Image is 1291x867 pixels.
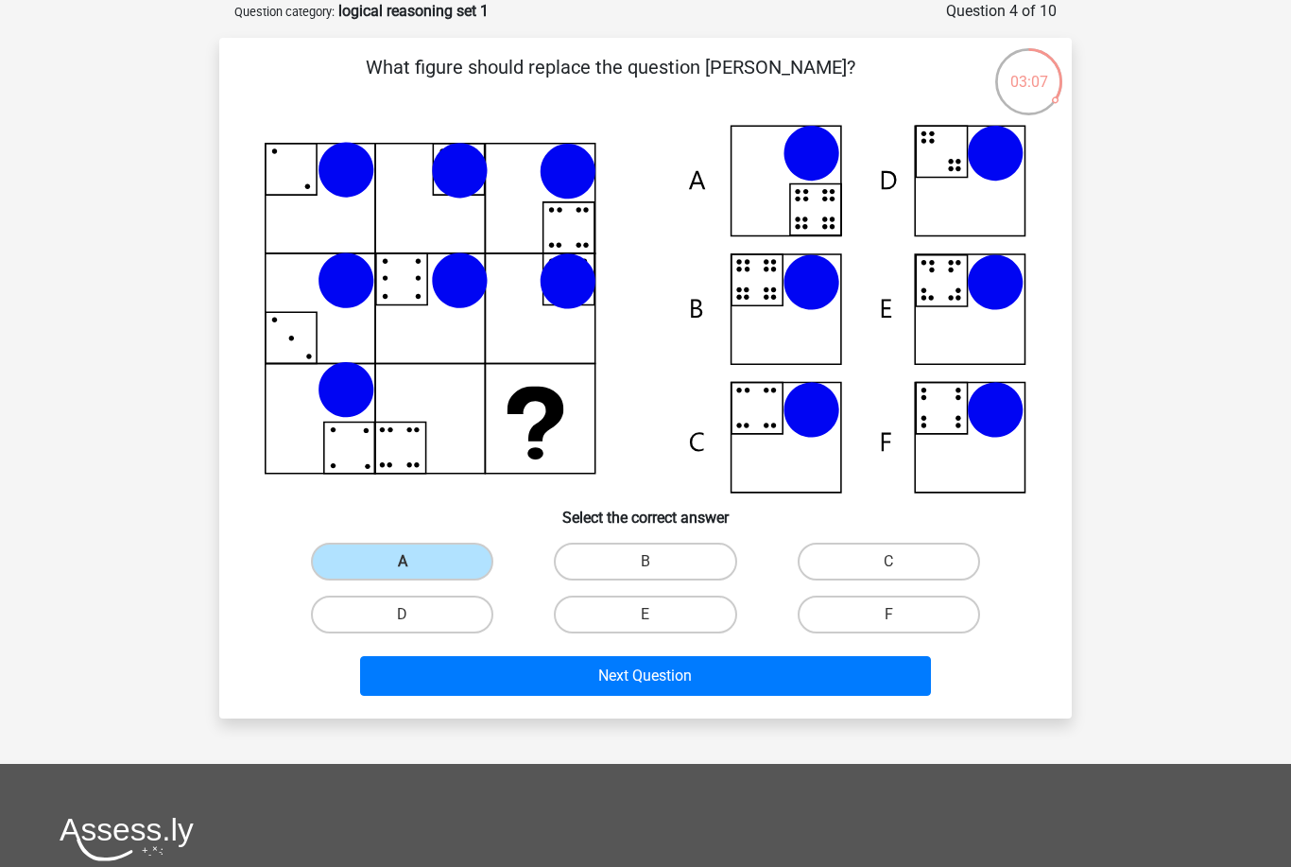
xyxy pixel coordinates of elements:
[234,5,335,19] small: Question category:
[311,543,493,581] label: A
[250,494,1041,527] h6: Select the correct answer
[554,543,736,581] label: B
[250,53,971,110] p: What figure should replace the question [PERSON_NAME]?
[993,46,1064,94] div: 03:07
[338,2,489,20] strong: logical reasoning set 1
[798,596,980,633] label: F
[798,543,980,581] label: C
[311,596,493,633] label: D
[360,656,932,696] button: Next Question
[554,596,736,633] label: E
[60,817,194,861] img: Assessly logo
